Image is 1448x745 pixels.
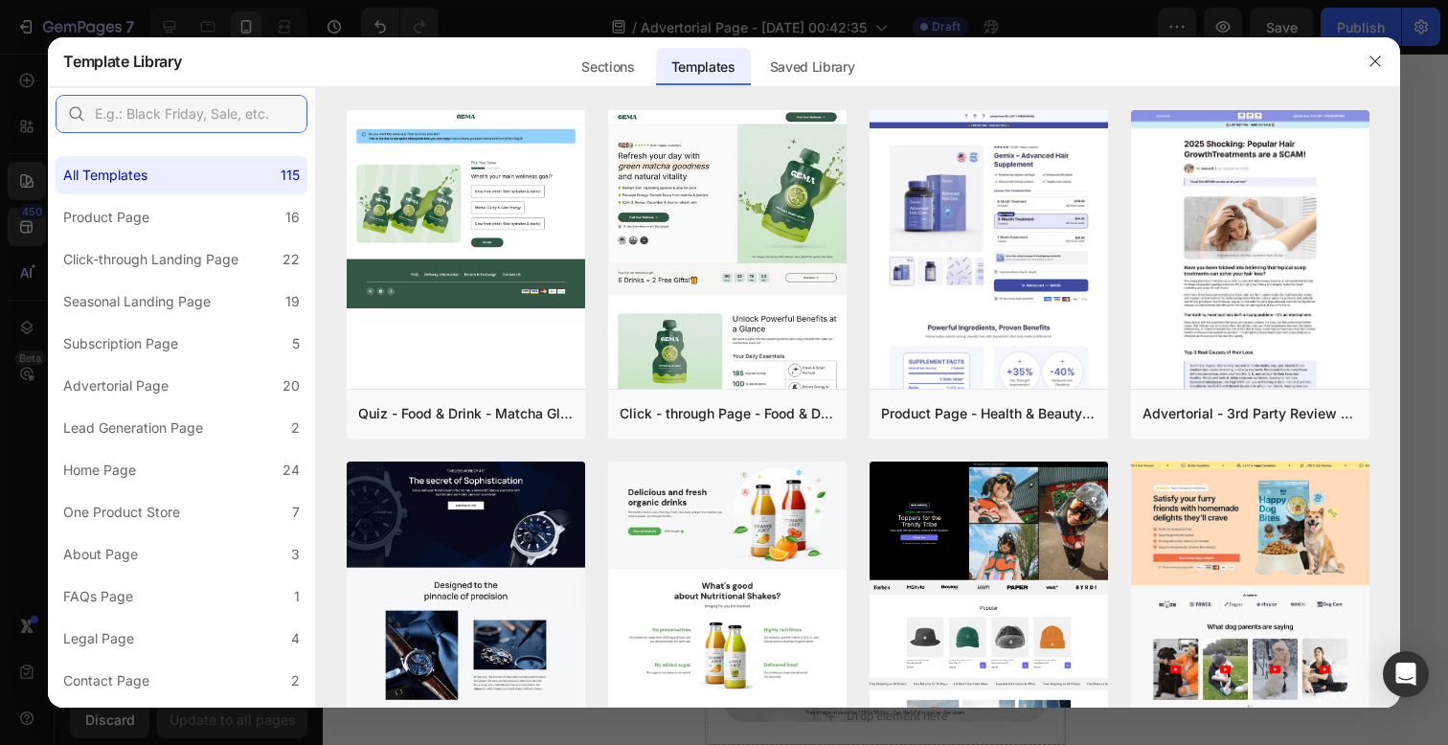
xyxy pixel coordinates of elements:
p: “Read This BEFORE you lost all of your hair!” [56,401,307,443]
span: Basado en investigación clínica [44,74,258,97]
p: By [94,312,245,332]
div: Open Intercom Messenger [1383,651,1429,697]
div: 20 [283,374,300,397]
input: E.g.: Black Friday, Sale, etc. [56,95,307,133]
div: Advertorial Page [63,374,169,397]
div: 3 [291,543,300,566]
div: 5 [292,332,300,355]
span: iPhone 13 Mini ( 375 px) [96,10,225,29]
div: 7 [292,501,300,524]
div: 19 [285,290,300,313]
div: 4 [291,627,300,650]
div: Click - through Page - Food & Drink - Matcha Glow Shot [620,402,835,425]
div: Drop element here [141,655,242,670]
div: About Page [63,543,138,566]
div: Templates [656,48,751,86]
div: 22 [283,248,300,271]
div: 2 [291,669,300,692]
h2: Template Library [63,36,181,86]
h2: 2025 Shocking: Popular Hair GrowthTreatments are a SCAM! [19,104,340,282]
div: Sections [566,48,649,86]
div: Legal Page [63,627,134,650]
div: 16 [285,206,300,229]
div: Home Page [63,459,136,482]
div: 1 [294,585,300,608]
div: All Templates [63,164,147,187]
div: Product Page [63,206,149,229]
div: 2 [291,417,300,440]
div: Product Page - Health & Beauty - Hair Supplement [881,402,1097,425]
div: Subscription Page [63,332,178,355]
div: One Product Store [63,501,180,524]
div: Quiz - Food & Drink - Matcha Glow Shot [358,402,574,425]
p: Last Updated Mar 3.2025 [94,336,245,356]
img: quiz-1.png [347,110,585,308]
div: 115 [281,164,300,187]
img: gempages_586220746867475291-248c9705-7895-43b5-ac84-60cb97c1062f.png [19,516,340,667]
div: Contact Page [63,669,149,692]
div: Saved Library [755,48,871,86]
div: Click-through Landing Page [63,248,238,271]
img: gempages_586220746867475291-aaeb2942-3745-49c5-b74d-92805d8564d5.png [19,305,77,363]
div: 24 [283,459,300,482]
div: Lead Generation Page [63,417,203,440]
div: Seasonal Landing Page [63,290,211,313]
strong: [PERSON_NAME] [109,314,221,329]
div: FAQs Page [63,585,133,608]
div: Advertorial - 3rd Party Review - The Before Image - Hair Supplement [1143,402,1358,425]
